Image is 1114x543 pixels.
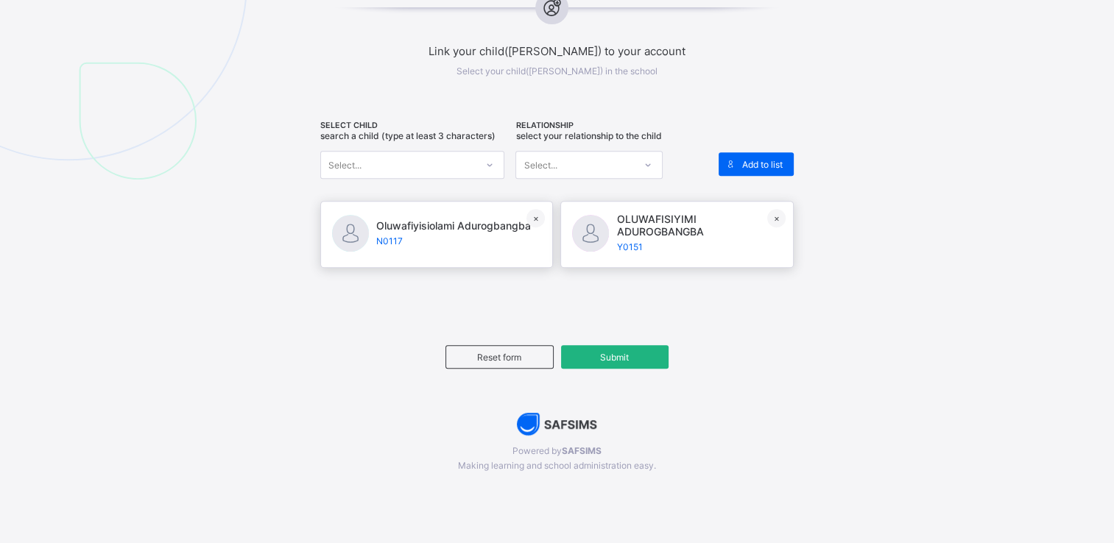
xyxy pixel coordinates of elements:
[457,352,541,363] span: Reset form
[515,130,661,141] span: Select your relationship to the child
[278,44,836,58] span: Link your child([PERSON_NAME]) to your account
[456,65,658,77] span: Select your child([PERSON_NAME]) in the school
[616,241,782,252] span: Y0151
[278,445,836,456] span: Powered by
[320,121,509,130] span: SELECT CHILD
[320,130,496,141] span: Search a child (type at least 3 characters)
[572,352,658,363] span: Submit
[278,460,836,471] span: Making learning and school administration easy.
[517,413,597,436] img: AdK1DDW6R+oPwAAAABJRU5ErkJggg==
[767,209,786,227] div: ×
[376,219,531,232] span: Oluwafiyisiolami Adurogbangba
[515,121,704,130] span: RELATIONSHIP
[523,151,557,179] div: Select...
[376,235,531,246] span: N0117
[562,445,602,456] b: SAFSIMS
[328,151,362,179] div: Select...
[616,213,782,238] span: OLUWAFISIYIMI ADUROGBANGBA
[526,209,545,227] div: ×
[742,159,783,170] span: Add to list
